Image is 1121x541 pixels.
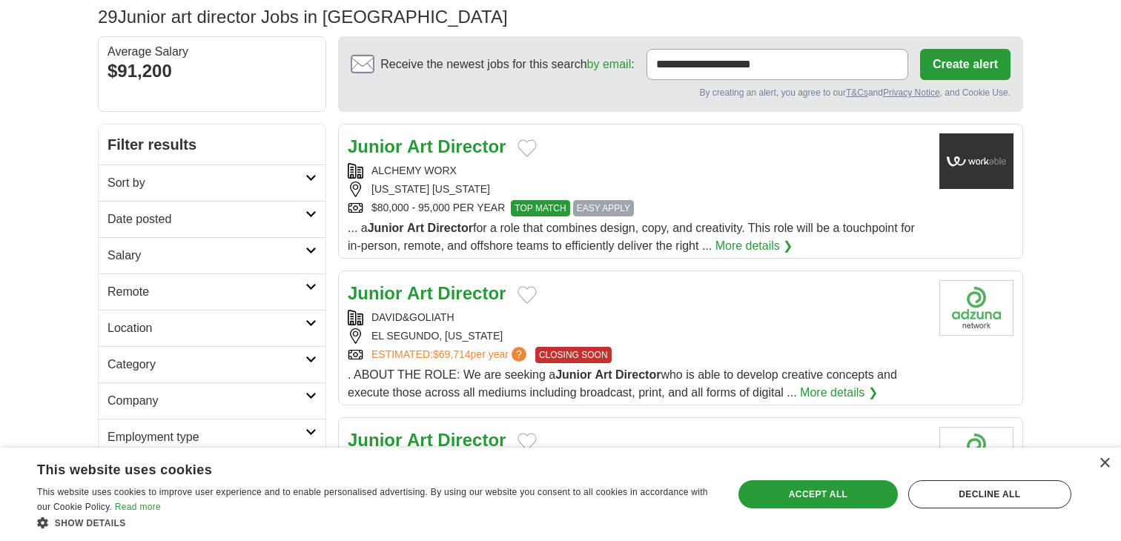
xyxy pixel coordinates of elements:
div: Average Salary [108,46,317,58]
strong: Director [437,136,506,156]
span: Receive the newest jobs for this search : [380,56,634,73]
span: CLOSING SOON [535,347,612,363]
div: Decline all [908,480,1071,508]
a: Read more, opens a new window [115,502,161,512]
a: Location [99,310,325,346]
span: EASY APPLY [573,200,634,216]
span: TOP MATCH [511,200,569,216]
div: Close [1099,458,1110,469]
strong: Art [407,222,424,234]
span: This website uses cookies to improve user experience and to enable personalised advertising. By u... [37,487,708,512]
h2: Employment type [108,428,305,446]
strong: Art [407,136,433,156]
button: Create alert [920,49,1011,80]
a: Sort by [99,165,325,201]
a: ESTIMATED:$69,714per year? [371,347,529,363]
div: EL SEGUNDO, [US_STATE] [348,328,927,344]
a: Privacy Notice [883,87,940,98]
div: Show details [37,515,712,530]
h2: Company [108,392,305,410]
h2: Location [108,319,305,337]
h2: Salary [108,247,305,265]
a: Remote [99,273,325,310]
span: ? [512,347,526,362]
a: Date posted [99,201,325,237]
div: $91,200 [108,58,317,84]
strong: Art [407,283,433,303]
h2: Sort by [108,174,305,192]
div: $80,000 - 95,000 PER YEAR [348,200,927,216]
strong: Director [437,283,506,303]
strong: Art [407,430,433,450]
div: [US_STATE] [US_STATE] [348,182,927,197]
a: Junior Art Director [348,283,506,303]
strong: Junior [348,283,402,303]
strong: Director [428,222,473,234]
strong: Junior [368,222,404,234]
h1: Junior art director Jobs in [GEOGRAPHIC_DATA] [98,7,508,27]
span: $69,714 [433,348,471,360]
div: DAVID&GOLIATH [348,310,927,325]
h2: Filter results [99,125,325,165]
strong: Director [615,368,661,381]
a: Salary [99,237,325,273]
span: 29 [98,4,118,30]
button: Add to favorite jobs [517,286,537,304]
img: Company logo [939,280,1013,336]
span: ... a for a role that combines design, copy, and creativity. This role will be a touchpoint for i... [348,222,915,252]
a: by email [587,58,632,70]
div: ALCHEMY WORX [348,163,927,179]
h2: Date posted [108,210,305,228]
strong: Junior [348,430,402,450]
a: Junior Art Director [348,136,506,156]
button: Add to favorite jobs [517,433,537,451]
img: Company logo [939,427,1013,482]
button: Add to favorite jobs [517,139,537,157]
a: More details ❯ [800,384,878,402]
strong: Director [437,430,506,450]
a: More details ❯ [715,237,793,255]
img: Company logo [939,133,1013,189]
h2: Category [108,356,305,374]
a: Category [99,346,325,382]
a: Company [99,382,325,419]
strong: Junior [555,368,592,381]
h2: Remote [108,283,305,301]
span: . ABOUT THE ROLE: We are seeking a who is able to develop creative concepts and execute those acr... [348,368,897,399]
strong: Art [595,368,612,381]
div: Accept all [738,480,897,508]
a: Junior Art Director [348,430,506,450]
strong: Junior [348,136,402,156]
a: T&Cs [846,87,868,98]
span: Show details [55,518,126,528]
div: This website uses cookies [37,457,675,479]
div: By creating an alert, you agree to our and , and Cookie Use. [351,86,1011,99]
a: Employment type [99,419,325,455]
